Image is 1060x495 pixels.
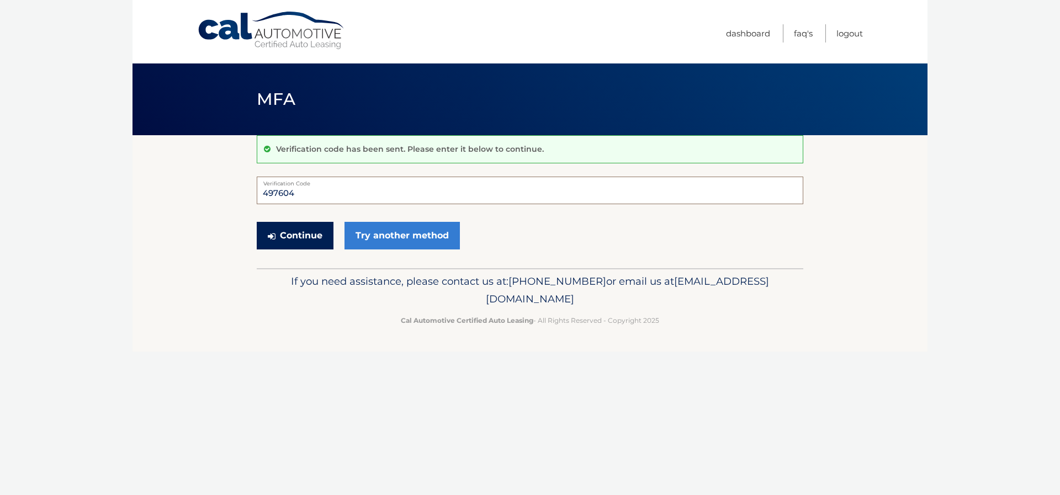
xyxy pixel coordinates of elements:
[257,177,803,185] label: Verification Code
[836,24,863,42] a: Logout
[276,144,544,154] p: Verification code has been sent. Please enter it below to continue.
[197,11,346,50] a: Cal Automotive
[264,273,796,308] p: If you need assistance, please contact us at: or email us at
[486,275,769,305] span: [EMAIL_ADDRESS][DOMAIN_NAME]
[344,222,460,249] a: Try another method
[794,24,813,42] a: FAQ's
[401,316,533,324] strong: Cal Automotive Certified Auto Leasing
[264,315,796,326] p: - All Rights Reserved - Copyright 2025
[257,89,295,109] span: MFA
[257,222,333,249] button: Continue
[257,177,803,204] input: Verification Code
[726,24,770,42] a: Dashboard
[508,275,606,288] span: [PHONE_NUMBER]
